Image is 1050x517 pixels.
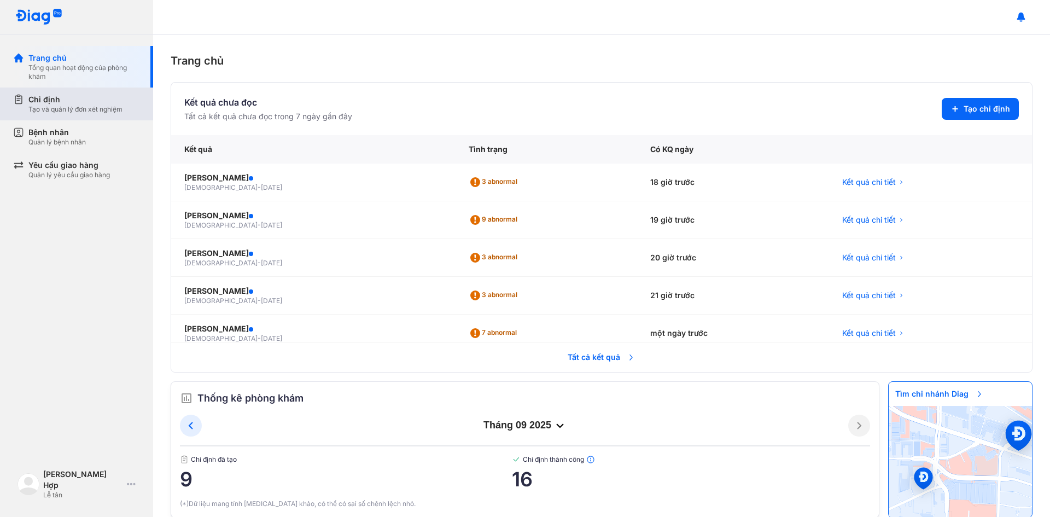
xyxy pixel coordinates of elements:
[261,259,282,267] span: [DATE]
[261,334,282,342] span: [DATE]
[842,290,896,301] span: Kết quả chi tiết
[637,201,829,239] div: 19 giờ trước
[258,297,261,305] span: -
[512,455,870,464] span: Chỉ định thành công
[586,455,595,464] img: info.7e716105.svg
[258,183,261,191] span: -
[469,324,521,342] div: 7 abnormal
[171,53,1032,69] div: Trang chủ
[184,297,258,305] span: [DEMOGRAPHIC_DATA]
[28,63,140,81] div: Tổng quan hoạt động của phòng khám
[842,214,896,225] span: Kết quả chi tiết
[184,286,442,297] div: [PERSON_NAME]
[261,183,282,191] span: [DATE]
[637,135,829,164] div: Có KQ ngày
[964,103,1010,114] span: Tạo chỉ định
[180,499,870,509] div: (*)Dữ liệu mang tính [MEDICAL_DATA] khảo, có thể có sai số chênh lệch nhỏ.
[258,221,261,229] span: -
[842,328,896,339] span: Kết quả chi tiết
[637,239,829,277] div: 20 giờ trước
[28,53,140,63] div: Trang chủ
[261,297,282,305] span: [DATE]
[184,172,442,183] div: [PERSON_NAME]
[637,277,829,315] div: 21 giờ trước
[28,105,122,114] div: Tạo và quản lý đơn xét nghiệm
[842,177,896,188] span: Kết quả chi tiết
[180,455,512,464] span: Chỉ định đã tạo
[637,315,829,352] div: một ngày trước
[889,382,990,406] span: Tìm chi nhánh Diag
[180,455,189,464] img: document.50c4cfd0.svg
[43,491,122,499] div: Lễ tân
[456,135,637,164] div: Tình trạng
[28,171,110,179] div: Quản lý yêu cầu giao hàng
[184,323,442,334] div: [PERSON_NAME]
[184,183,258,191] span: [DEMOGRAPHIC_DATA]
[258,259,261,267] span: -
[180,392,193,405] img: order.5a6da16c.svg
[942,98,1019,120] button: Tạo chỉ định
[15,9,62,26] img: logo
[637,164,829,201] div: 18 giờ trước
[512,455,521,464] img: checked-green.01cc79e0.svg
[171,135,456,164] div: Kết quả
[184,334,258,342] span: [DEMOGRAPHIC_DATA]
[180,468,512,490] span: 9
[184,221,258,229] span: [DEMOGRAPHIC_DATA]
[512,468,870,490] span: 16
[261,221,282,229] span: [DATE]
[469,287,522,304] div: 3 abnormal
[184,248,442,259] div: [PERSON_NAME]
[28,94,122,105] div: Chỉ định
[184,259,258,267] span: [DEMOGRAPHIC_DATA]
[28,160,110,171] div: Yêu cầu giao hàng
[258,334,261,342] span: -
[469,173,522,191] div: 3 abnormal
[469,211,522,229] div: 9 abnormal
[184,96,352,109] div: Kết quả chưa đọc
[197,391,304,406] span: Thống kê phòng khám
[43,469,122,491] div: [PERSON_NAME] Hợp
[28,127,86,138] div: Bệnh nhân
[17,473,39,495] img: logo
[184,111,352,122] div: Tất cả kết quả chưa đọc trong 7 ngày gần đây
[842,252,896,263] span: Kết quả chi tiết
[202,419,848,432] div: tháng 09 2025
[184,210,442,221] div: [PERSON_NAME]
[28,138,86,147] div: Quản lý bệnh nhân
[469,249,522,266] div: 3 abnormal
[561,345,642,369] span: Tất cả kết quả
